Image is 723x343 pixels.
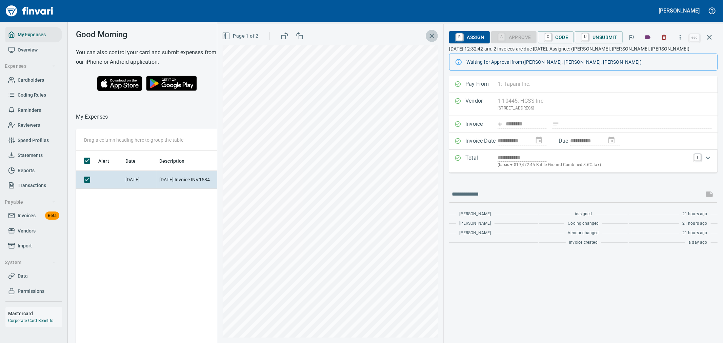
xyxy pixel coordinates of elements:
[2,196,59,208] button: Payable
[18,91,46,99] span: Coding Rules
[688,29,718,45] span: Close invoice
[465,154,498,168] p: Total
[98,157,118,165] span: Alert
[84,137,183,143] p: Drag a column heading here to group the table
[459,220,491,227] span: [PERSON_NAME]
[5,178,62,193] a: Transactions
[18,181,46,190] span: Transactions
[76,113,108,121] p: My Expenses
[2,256,59,269] button: System
[5,42,62,58] a: Overview
[5,238,62,254] a: Import
[449,150,718,173] div: Expand
[568,230,599,237] span: Vendor changed
[491,34,537,40] div: Coding Required
[159,157,185,165] span: Description
[18,106,41,115] span: Reminders
[682,230,707,237] span: 21 hours ago
[538,31,574,43] button: CCode
[125,157,145,165] span: Date
[18,272,28,280] span: Data
[98,157,109,165] span: Alert
[45,212,59,220] span: Beta
[459,211,491,218] span: [PERSON_NAME]
[5,148,62,163] a: Statements
[5,198,56,206] span: Payable
[223,32,258,40] span: Page 1 of 2
[682,211,707,218] span: 21 hours ago
[157,171,218,189] td: [DATE] Invoice INV15848 from HCSS Inc (1-10445)
[18,211,36,220] span: Invoices
[5,62,56,70] span: Expenses
[659,7,700,14] h5: [PERSON_NAME]
[18,151,43,160] span: Statements
[125,157,136,165] span: Date
[18,136,49,145] span: Spend Profiles
[76,48,222,67] h6: You can also control your card and submit expenses from our iPhone or Android application.
[4,3,55,19] img: Finvari
[688,239,707,246] span: a day ago
[5,87,62,103] a: Coding Rules
[142,72,201,95] img: Get it on Google Play
[8,318,53,323] a: Corporate Card Benefits
[701,186,718,202] span: This records your message into the invoice and notifies anyone mentioned
[97,76,142,91] img: Download on the App Store
[8,310,62,317] h6: Mastercard
[575,31,623,43] button: UUnsubmit
[18,121,40,129] span: Reviewers
[18,166,35,175] span: Reports
[18,31,46,39] span: My Expenses
[5,284,62,299] a: Permissions
[5,103,62,118] a: Reminders
[123,171,157,189] td: [DATE]
[5,27,62,42] a: My Expenses
[456,33,463,41] a: R
[682,220,707,227] span: 21 hours ago
[545,33,551,41] a: C
[5,268,62,284] a: Data
[673,30,688,45] button: More
[449,31,489,43] button: RAssign
[5,118,62,133] a: Reviewers
[76,113,108,121] nav: breadcrumb
[459,230,491,237] span: [PERSON_NAME]
[580,32,617,43] span: Unsubmit
[18,287,44,296] span: Permissions
[221,30,261,42] button: Page 1 of 2
[5,208,62,223] a: InvoicesBeta
[18,227,36,235] span: Vendors
[657,5,701,16] button: [PERSON_NAME]
[5,258,56,267] span: System
[569,239,598,246] span: Invoice created
[466,56,712,68] div: Waiting for Approval from ([PERSON_NAME], [PERSON_NAME], [PERSON_NAME])
[689,34,700,41] a: esc
[694,154,701,161] a: T
[455,32,484,43] span: Assign
[640,30,655,45] button: Labels
[498,162,690,168] p: (basis + $19,472.45 Battle Ground Combined 8.6% tax)
[624,30,639,45] button: Flag
[76,30,222,39] h3: Good Morning
[18,242,32,250] span: Import
[582,33,588,41] a: U
[2,60,59,73] button: Expenses
[5,223,62,239] a: Vendors
[159,157,194,165] span: Description
[575,211,592,218] span: Assigned
[657,30,671,45] button: Discard
[5,73,62,88] a: Cardholders
[5,163,62,178] a: Reports
[18,76,44,84] span: Cardholders
[5,133,62,148] a: Spend Profiles
[543,32,568,43] span: Code
[449,45,718,52] p: [DATE] 12:32:42 am. 2 invoices are due [DATE]. Assignee: ([PERSON_NAME], [PERSON_NAME], [PERSON_N...
[18,46,38,54] span: Overview
[568,220,599,227] span: Coding changed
